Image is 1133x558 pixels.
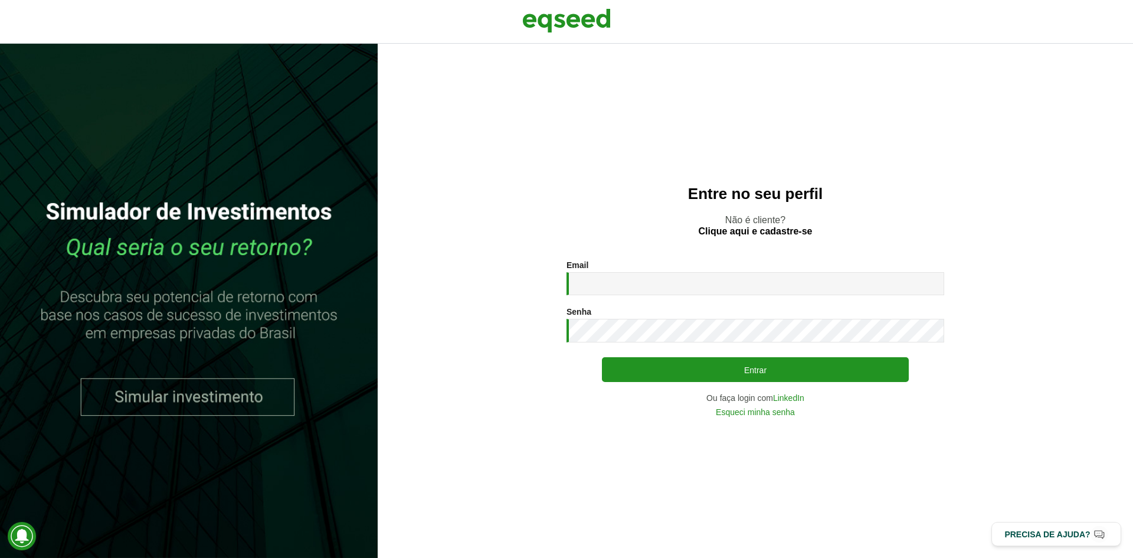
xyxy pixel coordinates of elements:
[401,214,1109,237] p: Não é cliente?
[566,308,591,316] label: Senha
[699,227,813,236] a: Clique aqui e cadastre-se
[522,6,611,35] img: EqSeed Logo
[401,185,1109,203] h2: Entre no seu perfil
[773,394,804,402] a: LinkedIn
[716,408,795,416] a: Esqueci minha senha
[566,261,588,269] label: Email
[602,357,909,382] button: Entrar
[566,394,944,402] div: Ou faça login com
